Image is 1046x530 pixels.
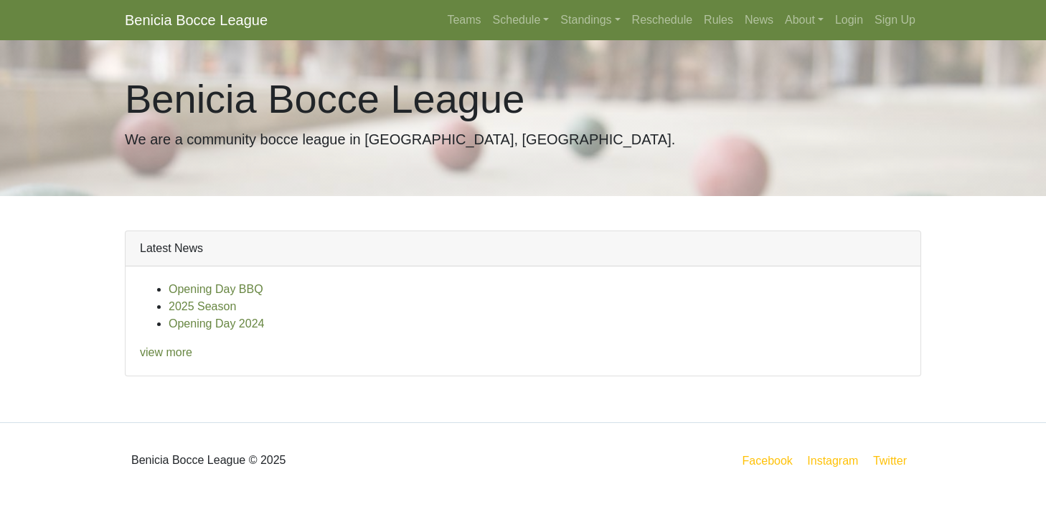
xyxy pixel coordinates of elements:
[740,452,796,470] a: Facebook
[169,317,264,330] a: Opening Day 2024
[869,6,921,34] a: Sign Up
[829,6,869,34] a: Login
[804,452,861,470] a: Instagram
[555,6,626,34] a: Standings
[487,6,555,34] a: Schedule
[739,6,779,34] a: News
[169,283,263,295] a: Opening Day BBQ
[779,6,829,34] a: About
[125,129,921,150] p: We are a community bocce league in [GEOGRAPHIC_DATA], [GEOGRAPHIC_DATA].
[114,434,523,486] div: Benicia Bocce League © 2025
[125,75,921,123] h1: Benicia Bocce League
[169,300,236,312] a: 2025 Season
[140,346,192,358] a: view more
[626,6,699,34] a: Reschedule
[125,6,268,34] a: Benicia Bocce League
[441,6,486,34] a: Teams
[126,231,920,266] div: Latest News
[698,6,739,34] a: Rules
[870,452,918,470] a: Twitter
